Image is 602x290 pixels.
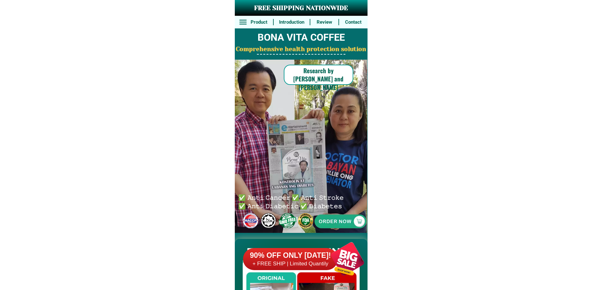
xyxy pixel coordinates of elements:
h6: Review [314,19,335,26]
h6: + FREE SHIP | Limited Quantily [243,260,338,267]
h6: ✅ 𝙰𝚗𝚝𝚒 𝙲𝚊𝚗𝚌𝚎𝚛 ✅ 𝙰𝚗𝚝𝚒 𝚂𝚝𝚛𝚘𝚔𝚎 ✅ 𝙰𝚗𝚝𝚒 𝙳𝚒𝚊𝚋𝚎𝚝𝚒𝚌 ✅ 𝙳𝚒𝚊𝚋𝚎𝚝𝚎𝚜 [238,193,346,210]
h3: FREE SHIPPING NATIONWIDE [235,3,368,13]
h6: 90% OFF ONLY [DATE]! [243,251,338,260]
h6: Contact [343,19,364,26]
h6: Introduction [277,19,306,26]
h2: Comprehensive health protection solution [235,45,368,54]
h2: BONA VITA COFFEE [235,30,368,45]
h6: Product [248,19,270,26]
h2: FAKE VS ORIGINAL [235,244,368,261]
h6: Research by [PERSON_NAME] and [PERSON_NAME] [284,66,353,92]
